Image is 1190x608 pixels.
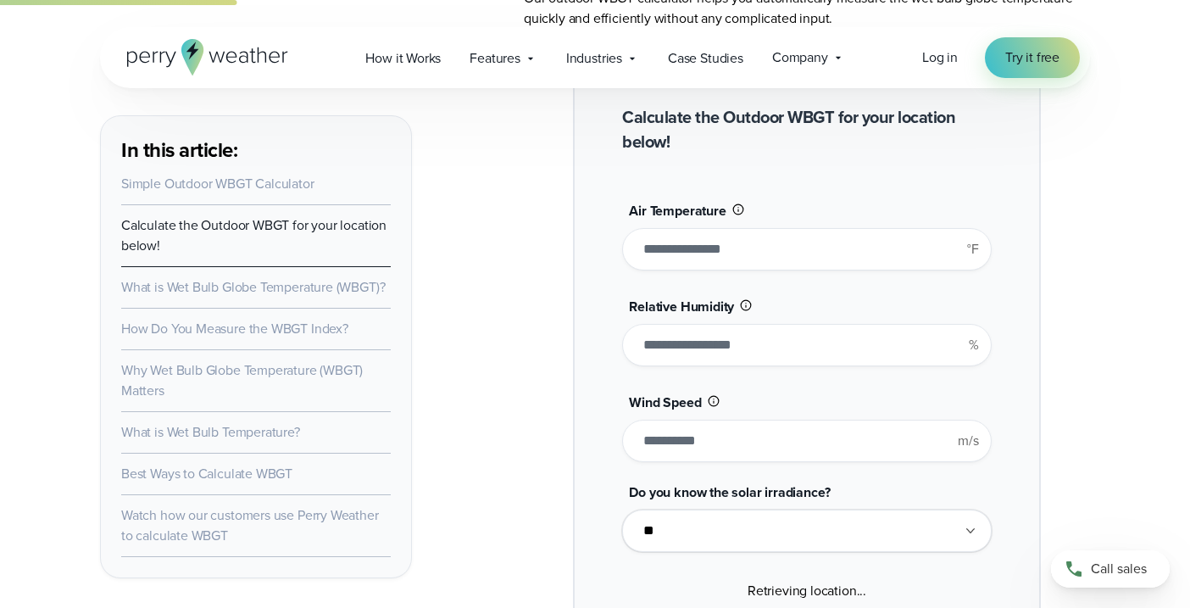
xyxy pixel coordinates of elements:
a: Calculate the Outdoor WBGT for your location below! [121,215,386,255]
a: What is Wet Bulb Globe Temperature (WBGT)? [121,277,385,297]
span: Industries [566,48,622,69]
a: Try it free [985,37,1080,78]
span: Log in [922,47,958,67]
a: Call sales [1051,550,1170,588]
a: Watch how our customers use Perry Weather to calculate WBGT [121,505,379,545]
span: Air Temperature [629,201,726,220]
span: Case Studies [668,48,743,69]
a: Case Studies [653,41,758,75]
span: Try it free [1005,47,1059,68]
span: Retrieving location... [748,581,866,600]
span: Call sales [1091,559,1147,579]
a: How it Works [351,41,455,75]
a: What is Wet Bulb Temperature? [121,422,300,442]
a: How Do You Measure the WBGT Index? [121,319,348,338]
a: Log in [922,47,958,68]
span: Features [470,48,520,69]
h3: In this article: [121,137,391,164]
h2: Calculate the Outdoor WBGT for your location below! [622,105,991,154]
span: Company [772,47,828,68]
span: How it Works [365,48,441,69]
a: Why Wet Bulb Globe Temperature (WBGT) Matters [121,360,363,400]
span: Do you know the solar irradiance? [629,482,830,502]
a: Simple Outdoor WBGT Calculator [121,174,314,193]
span: Wind Speed [629,393,701,412]
a: Best Ways to Calculate WBGT [121,464,292,483]
span: Relative Humidity [629,297,734,316]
